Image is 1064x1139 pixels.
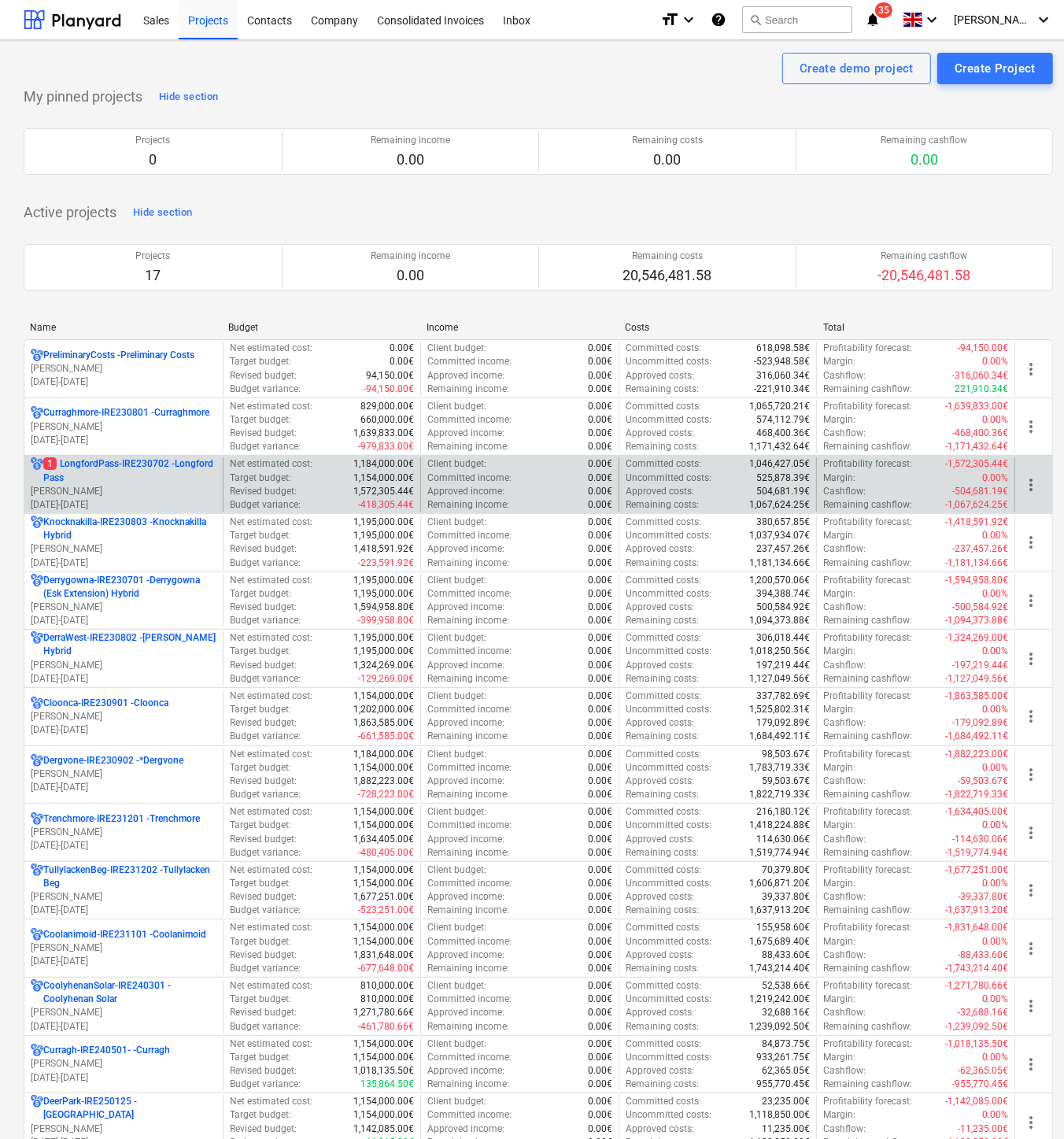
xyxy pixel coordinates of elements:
p: [PERSON_NAME] [31,362,216,375]
p: Target budget : [230,529,291,542]
p: Profitability forecast : [823,457,912,471]
div: Project has multi currencies enabled [31,979,43,1006]
p: 1,195,000.00€ [353,516,414,529]
span: more_vert [1022,939,1040,958]
p: [DATE] - [DATE] [31,1071,216,1085]
p: -1,171,432.64€ [945,440,1008,453]
span: more_vert [1022,881,1040,900]
p: Client budget : [427,631,486,645]
div: Hide section [133,204,192,222]
i: keyboard_arrow_down [922,10,941,29]
p: [PERSON_NAME] [31,826,216,839]
p: My pinned projects [24,87,142,106]
p: -1,418,591.92€ [945,516,1008,529]
p: Cashflow : [823,369,866,383]
p: -94,150.00€ [958,342,1008,355]
p: [DATE] - [DATE] [31,434,216,447]
p: [DATE] - [DATE] [31,839,216,852]
p: Approved costs : [626,601,694,614]
p: [DATE] - [DATE] [31,614,216,627]
p: -979,833.00€ [358,440,414,453]
div: Coolanimoid-IRE231101 -Coolanimoid[PERSON_NAME][DATE]-[DATE] [31,928,216,968]
p: Revised budget : [230,601,297,614]
p: 0.00€ [588,342,612,355]
p: Dergvone-IRE230902 - *Dergvone [43,754,183,767]
div: Project has multi currencies enabled [31,631,43,658]
span: more_vert [1022,475,1040,494]
p: Cashflow : [823,601,866,614]
p: 1,094,373.88€ [749,614,810,627]
p: -500,584.92€ [952,601,1008,614]
p: Client budget : [427,516,486,529]
span: more_vert [1022,417,1040,436]
p: Net estimated cost : [230,516,312,529]
p: Profitability forecast : [823,516,912,529]
span: 1 [43,457,57,470]
p: Remaining costs [632,134,703,147]
p: Committed costs : [626,631,701,645]
div: TullylackenBeg-IRE231202 -Tullylacken Beg[PERSON_NAME][DATE]-[DATE] [31,863,216,918]
span: more_vert [1022,591,1040,610]
p: Budget variance : [230,498,301,512]
p: -1,324,269.00€ [945,631,1008,645]
span: [PERSON_NAME] [954,13,1033,26]
p: [PERSON_NAME] [31,1122,216,1136]
p: -523,948.58€ [754,355,810,368]
p: Approved costs : [626,427,694,440]
p: 0.00€ [588,485,612,498]
p: 1,046,427.05€ [749,457,810,471]
p: 1,195,000.00€ [353,631,414,645]
p: Net estimated cost : [230,400,312,413]
p: Client budget : [427,400,486,413]
span: more_vert [1022,823,1040,842]
p: 1,195,000.00€ [353,587,414,601]
button: Hide section [129,200,196,225]
span: more_vert [1022,360,1040,379]
p: Cashflow : [823,485,866,498]
div: Create Project [955,58,1036,79]
p: Margin : [823,413,855,427]
p: Net estimated cost : [230,457,312,471]
button: Create demo project [782,53,931,84]
p: Projects [135,134,170,147]
p: 0.00% [982,413,1008,427]
p: Uncommitted costs : [626,529,711,542]
p: 1,195,000.00€ [353,574,414,587]
p: 618,098.58€ [756,342,810,355]
p: 525,878.39€ [756,472,810,485]
p: 0.00 [881,150,967,169]
p: Remaining income [371,134,450,147]
p: 0.00€ [588,601,612,614]
p: 504,681.19€ [756,485,810,498]
p: Net estimated cost : [230,631,312,645]
p: Cashflow : [823,427,866,440]
p: 0.00€ [588,472,612,485]
p: DeerPark-IRE250125 - [GEOGRAPHIC_DATA] [43,1095,216,1122]
p: Projects [135,250,170,263]
p: 316,060.34€ [756,369,810,383]
p: -237,457.26€ [952,542,1008,556]
p: 1,200,570.06€ [749,574,810,587]
p: [DATE] - [DATE] [31,498,216,512]
p: -1,572,305.44€ [945,457,1008,471]
p: 0.00€ [588,529,612,542]
p: 306,018.44€ [756,631,810,645]
p: Approved costs : [626,485,694,498]
p: 0.00€ [390,355,414,368]
p: Remaining income : [427,383,509,396]
p: Revised budget : [230,369,297,383]
p: Target budget : [230,645,291,658]
p: Knocknakilla-IRE230803 - Knocknakilla Hybrid [43,516,216,542]
p: -20,546,481.58 [877,266,970,285]
div: Project has multi currencies enabled [31,928,43,941]
div: Name [30,322,216,333]
div: Income [427,322,612,333]
p: 1,594,958.80€ [353,601,414,614]
p: 0.00€ [588,369,612,383]
p: Cashflow : [823,542,866,556]
p: -468,400.36€ [952,427,1008,440]
p: Committed income : [427,529,512,542]
p: -418,305.44€ [358,498,414,512]
p: Committed costs : [626,400,701,413]
p: Budget variance : [230,440,301,453]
